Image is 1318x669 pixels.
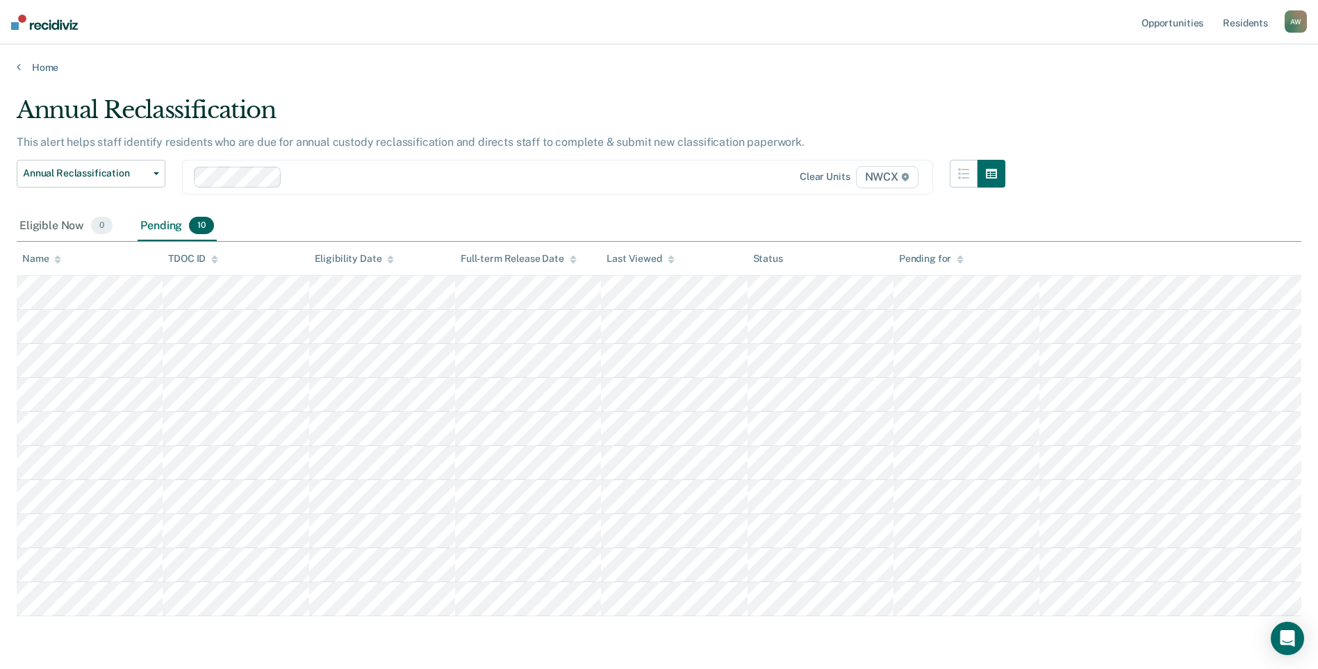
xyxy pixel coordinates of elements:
button: AW [1285,10,1307,33]
div: Eligibility Date [315,253,395,265]
div: Annual Reclassification [17,96,1005,135]
span: 0 [91,217,113,235]
div: A W [1285,10,1307,33]
p: This alert helps staff identify residents who are due for annual custody reclassification and dir... [17,135,805,149]
div: Full-term Release Date [461,253,577,265]
div: Pending for [899,253,964,265]
span: 10 [189,217,214,235]
div: Open Intercom Messenger [1271,622,1304,655]
span: Annual Reclassification [23,167,148,179]
a: Home [17,61,1301,74]
span: NWCX [856,166,919,188]
div: Status [753,253,783,265]
div: TDOC ID [168,253,218,265]
img: Recidiviz [11,15,78,30]
div: Clear units [800,171,850,183]
div: Last Viewed [607,253,674,265]
div: Eligible Now0 [17,211,115,242]
div: Name [22,253,61,265]
button: Annual Reclassification [17,160,165,188]
div: Pending10 [138,211,217,242]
